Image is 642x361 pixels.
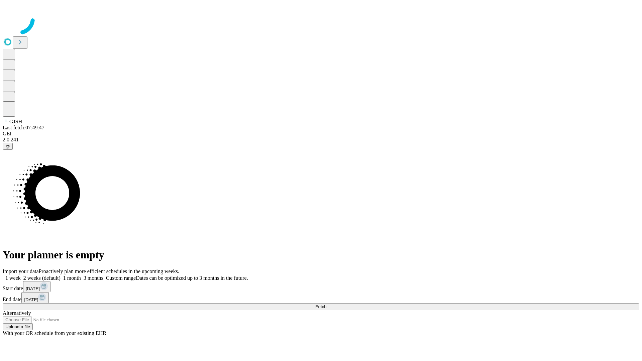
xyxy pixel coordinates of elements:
[3,281,639,292] div: Start date
[23,275,61,281] span: 2 weeks (default)
[3,303,639,310] button: Fetch
[315,304,326,309] span: Fetch
[3,310,31,316] span: Alternatively
[3,268,39,274] span: Import your data
[3,125,44,130] span: Last fetch: 07:49:47
[3,131,639,137] div: GEI
[3,137,639,143] div: 2.0.241
[63,275,81,281] span: 1 month
[3,292,639,303] div: End date
[9,119,22,124] span: GJSH
[24,297,38,302] span: [DATE]
[39,268,179,274] span: Proactively plan more efficient schedules in the upcoming weeks.
[3,330,106,336] span: With your OR schedule from your existing EHR
[5,144,10,149] span: @
[106,275,136,281] span: Custom range
[21,292,49,303] button: [DATE]
[23,281,50,292] button: [DATE]
[3,143,13,150] button: @
[136,275,248,281] span: Dates can be optimized up to 3 months in the future.
[3,249,639,261] h1: Your planner is empty
[84,275,103,281] span: 3 months
[5,275,21,281] span: 1 week
[3,323,33,330] button: Upload a file
[26,286,40,291] span: [DATE]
